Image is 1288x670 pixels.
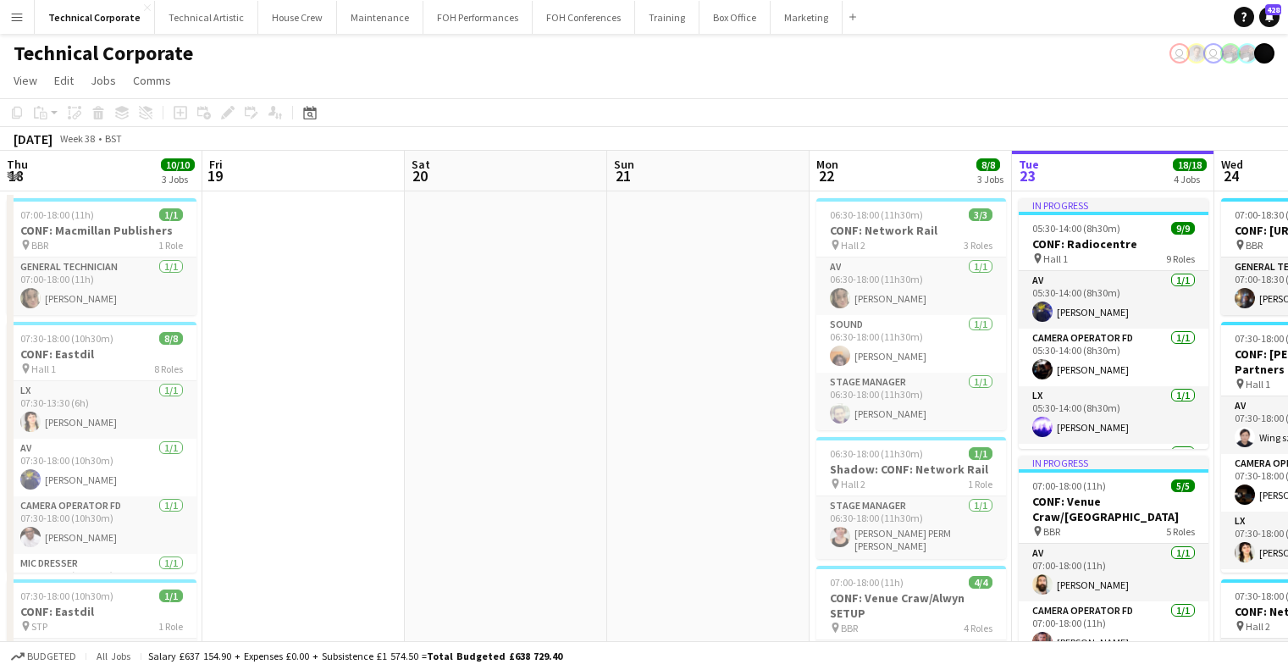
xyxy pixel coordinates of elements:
[1259,7,1280,27] a: 428
[1171,222,1195,235] span: 9/9
[158,239,183,252] span: 1 Role
[830,576,904,589] span: 07:00-18:00 (11h)
[159,590,183,602] span: 1/1
[964,622,992,634] span: 4 Roles
[977,173,1003,185] div: 3 Jobs
[133,73,171,88] span: Comms
[816,590,1006,621] h3: CONF: Venue Craw/Alwyn SETUP
[258,1,337,34] button: House Crew
[20,590,113,602] span: 07:30-18:00 (10h30m)
[771,1,843,34] button: Marketing
[7,604,196,619] h3: CONF: Eastdil
[1019,601,1208,659] app-card-role: Camera Operator FD1/107:00-18:00 (11h)[PERSON_NAME]
[976,158,1000,171] span: 8/8
[816,437,1006,559] app-job-card: 06:30-18:00 (11h30m)1/1Shadow: CONF: Network Rail Hall 21 RoleStage Manager1/106:30-18:00 (11h30m...
[1019,236,1208,252] h3: CONF: Radiocentre
[816,157,838,172] span: Mon
[31,620,47,633] span: STP
[91,73,116,88] span: Jobs
[635,1,699,34] button: Training
[159,208,183,221] span: 1/1
[841,478,865,490] span: Hall 2
[1237,43,1258,64] app-user-avatar: Zubair PERM Dhalla
[7,257,196,315] app-card-role: General Technician1/107:00-18:00 (11h)[PERSON_NAME]
[1016,166,1039,185] span: 23
[964,239,992,252] span: 3 Roles
[412,157,430,172] span: Sat
[1019,198,1208,449] app-job-card: In progress05:30-14:00 (8h30m)9/9CONF: Radiocentre Hall 19 RolesAV1/105:30-14:00 (8h30m)[PERSON_N...
[159,332,183,345] span: 8/8
[816,373,1006,430] app-card-role: Stage Manager1/106:30-18:00 (11h30m)[PERSON_NAME]
[1019,271,1208,329] app-card-role: AV1/105:30-14:00 (8h30m)[PERSON_NAME]
[56,132,98,145] span: Week 38
[207,166,223,185] span: 19
[14,41,193,66] h1: Technical Corporate
[31,239,48,252] span: BBR
[814,166,838,185] span: 22
[1032,479,1106,492] span: 07:00-18:00 (11h)
[1019,198,1208,212] div: In progress
[841,239,865,252] span: Hall 2
[54,73,74,88] span: Edit
[1265,4,1281,15] span: 428
[1173,158,1207,171] span: 18/18
[4,166,28,185] span: 18
[148,650,562,662] div: Salary £637 154.90 + Expenses £0.00 + Subsistence £1 574.50 =
[1254,43,1274,64] app-user-avatar: Gabrielle Barr
[7,439,196,496] app-card-role: AV1/107:30-18:00 (10h30m)[PERSON_NAME]
[27,651,76,662] span: Budgeted
[105,132,122,145] div: BST
[1246,620,1270,633] span: Hall 2
[7,322,196,573] app-job-card: 07:30-18:00 (10h30m)8/8CONF: Eastdil Hall 18 RolesLX1/107:30-13:30 (6h)[PERSON_NAME]AV1/107:30-18...
[830,447,923,460] span: 06:30-18:00 (11h30m)
[611,166,634,185] span: 21
[1019,494,1208,524] h3: CONF: Venue Craw/[GEOGRAPHIC_DATA]
[7,198,196,315] app-job-card: 07:00-18:00 (11h)1/1CONF: Macmillan Publishers BBR1 RoleGeneral Technician1/107:00-18:00 (11h)[PE...
[35,1,155,34] button: Technical Corporate
[1043,525,1060,538] span: BBR
[1019,456,1208,469] div: In progress
[841,622,858,634] span: BBR
[1019,157,1039,172] span: Tue
[1019,444,1208,501] app-card-role: Mic Dresser1/1
[1019,386,1208,444] app-card-role: LX1/105:30-14:00 (8h30m)[PERSON_NAME]
[1203,43,1224,64] app-user-avatar: Liveforce Admin
[84,69,123,91] a: Jobs
[155,1,258,34] button: Technical Artistic
[7,381,196,439] app-card-role: LX1/107:30-13:30 (6h)[PERSON_NAME]
[816,198,1006,430] app-job-card: 06:30-18:00 (11h30m)3/3CONF: Network Rail Hall 23 RolesAV1/106:30-18:00 (11h30m)[PERSON_NAME]Soun...
[7,69,44,91] a: View
[93,650,134,662] span: All jobs
[8,647,79,666] button: Budgeted
[1032,222,1120,235] span: 05:30-14:00 (8h30m)
[47,69,80,91] a: Edit
[1166,252,1195,265] span: 9 Roles
[7,157,28,172] span: Thu
[1019,544,1208,601] app-card-role: AV1/107:00-18:00 (11h)[PERSON_NAME]
[830,208,923,221] span: 06:30-18:00 (11h30m)
[816,462,1006,477] h3: Shadow: CONF: Network Rail
[1019,329,1208,386] app-card-role: Camera Operator FD1/105:30-14:00 (8h30m)[PERSON_NAME]
[161,158,195,171] span: 10/10
[969,447,992,460] span: 1/1
[969,208,992,221] span: 3/3
[1043,252,1068,265] span: Hall 1
[1220,43,1241,64] app-user-avatar: Zubair PERM Dhalla
[1246,378,1270,390] span: Hall 1
[427,650,562,662] span: Total Budgeted £638 729.40
[699,1,771,34] button: Box Office
[968,478,992,490] span: 1 Role
[31,363,56,375] span: Hall 1
[20,208,94,221] span: 07:00-18:00 (11h)
[1219,166,1243,185] span: 24
[423,1,533,34] button: FOH Performances
[969,576,992,589] span: 4/4
[7,346,196,362] h3: CONF: Eastdil
[7,223,196,238] h3: CONF: Macmillan Publishers
[1169,43,1190,64] app-user-avatar: Visitor Services
[154,363,183,375] span: 8 Roles
[1166,525,1195,538] span: 5 Roles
